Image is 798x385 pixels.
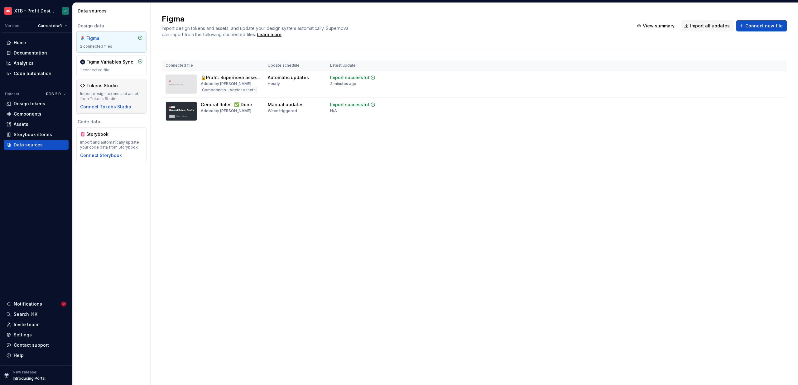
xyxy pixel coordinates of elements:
div: Added by [PERSON_NAME] [201,81,251,86]
div: 1 connected file [80,68,143,73]
div: Code data [76,119,147,125]
span: 13 [61,302,66,307]
div: Data sources [78,8,148,14]
div: Analytics [14,60,34,66]
a: Data sources [4,140,69,150]
button: Help [4,350,69,360]
a: Figma2 connected files [76,31,147,53]
div: When triggered [268,108,297,113]
a: Invite team [4,320,69,330]
div: Settings [14,332,32,338]
div: Hourly [268,81,280,86]
div: Automatic updates [268,74,309,81]
div: Figma [86,35,116,41]
a: StorybookImport and automatically update your code data from Storybook.Connect Storybook [76,127,147,162]
div: Storybook [86,131,116,137]
div: Import design tokens and assets from Tokens Studio [80,91,143,101]
div: 3 minutes ago [330,81,356,86]
a: Design tokens [4,99,69,109]
a: Analytics [4,58,69,68]
div: Import and automatically update your code data from Storybook. [80,140,143,150]
div: Figma Variables Sync [86,59,133,65]
div: Dataset [5,92,19,97]
span: Import design tokens and assets, and update your design system automatically. Supernova can impor... [162,26,350,37]
h2: Figma [162,14,626,24]
button: XTB - Profit Design SystemLS [1,4,71,17]
div: Import successful [330,74,369,81]
div: Manual updates [268,102,304,108]
div: Code automation [14,70,51,77]
button: Current draft [35,21,70,30]
a: Settings [4,330,69,340]
span: View summary [643,23,675,29]
div: N/A [330,108,337,113]
div: Design tokens [14,101,45,107]
div: Import successful [330,102,369,108]
div: Home [14,40,26,46]
div: Notifications [14,301,42,307]
button: Search ⌘K [4,309,69,319]
span: Connect new file [745,23,783,29]
th: Update schedule [264,60,326,71]
div: Documentation [14,50,47,56]
button: Connect Tokens Studio [80,104,131,110]
div: Vector assets [228,87,257,93]
a: Documentation [4,48,69,58]
span: PDS 2.0 [46,92,61,97]
span: Current draft [38,23,62,28]
a: Components [4,109,69,119]
div: Version [5,23,19,28]
button: Connect new file [736,20,787,31]
img: 69bde2f7-25a0-4577-ad58-aa8b0b39a544.png [4,7,12,15]
button: View summary [634,20,679,31]
a: Home [4,38,69,48]
span: Import all updates [690,23,730,29]
a: Code automation [4,69,69,78]
a: Figma Variables Sync1 connected file [76,55,147,76]
a: Tokens StudioImport design tokens and assets from Tokens StudioConnect Tokens Studio [76,79,147,114]
div: Storybook stories [14,131,52,138]
div: General Rules: ✅ Done [201,102,252,108]
div: Assets [14,121,28,127]
div: Invite team [14,321,38,328]
div: 🔒Profit: Supernova assets 2.0 [201,74,260,81]
a: Assets [4,119,69,129]
div: XTB - Profit Design System [14,8,54,14]
p: Introducing Portal [13,376,46,381]
div: LS [64,8,68,13]
a: Storybook stories [4,130,69,140]
th: Connected file [162,60,264,71]
p: New release! [13,370,37,375]
div: Search ⌘K [14,311,37,317]
span: . [256,32,282,37]
th: Latest update [326,60,391,71]
button: Connect Storybook [80,152,122,159]
div: Help [14,352,24,359]
button: Notifications13 [4,299,69,309]
div: Data sources [14,142,43,148]
div: 2 connected files [80,44,143,49]
a: Learn more [257,31,281,38]
div: Components [14,111,41,117]
div: Components [201,87,227,93]
div: Added by [PERSON_NAME] [201,108,251,113]
button: Import all updates [681,20,734,31]
div: Tokens Studio [86,83,118,89]
button: PDS 2.0 [43,90,69,98]
div: Design data [76,23,147,29]
button: Contact support [4,340,69,350]
div: Contact support [14,342,49,348]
